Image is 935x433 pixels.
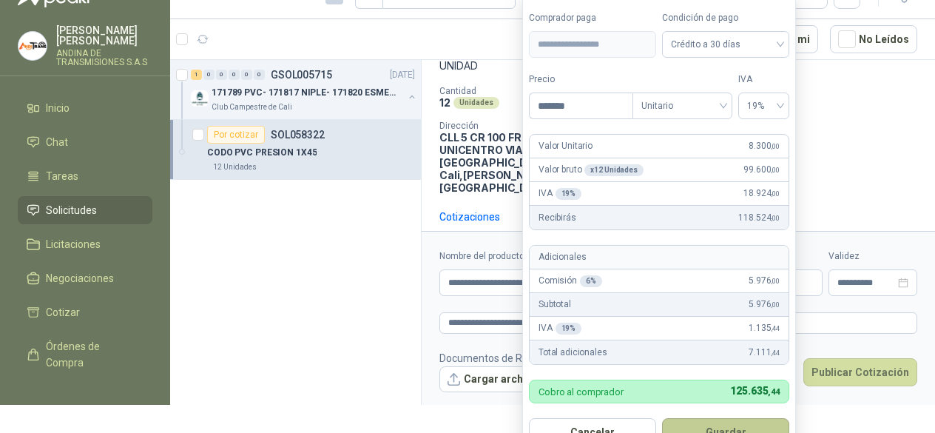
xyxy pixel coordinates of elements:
p: [PERSON_NAME] [PERSON_NAME] [56,25,152,46]
p: Cantidad [439,86,607,96]
span: 19% [747,95,780,117]
img: Company Logo [191,90,209,107]
p: SOL058322 [271,130,325,140]
label: Condición de pago [662,11,789,25]
span: 7.111 [749,346,780,360]
label: Nombre del producto [439,249,616,264]
span: ,00 [771,214,780,222]
div: 1 [191,70,202,80]
span: 99.600 [743,163,780,177]
label: Precio [529,73,632,87]
span: 5.976 [749,274,780,288]
p: ANDINA DE TRANSMISIONES S.A.S [56,49,152,67]
button: No Leídos [830,25,917,53]
span: 1.135 [749,321,780,335]
span: Cotizar [46,304,80,320]
span: ,00 [771,301,780,309]
p: Subtotal [539,298,571,312]
p: Total adicionales [539,346,607,360]
span: ,00 [771,166,780,174]
div: 6 % [580,275,602,287]
span: Licitaciones [46,236,101,252]
span: Solicitudes [46,202,97,218]
p: Dirección [439,121,575,131]
button: Publicar Cotización [803,358,917,386]
img: Company Logo [18,32,47,60]
a: Cotizar [18,298,152,326]
span: 5.976 [749,298,780,312]
p: UNIDAD [439,58,917,74]
a: Órdenes de Compra [18,332,152,377]
label: Comprador paga [529,11,656,25]
a: Solicitudes [18,196,152,224]
span: ,00 [771,277,780,285]
div: Cotizaciones [439,209,500,225]
span: Chat [46,134,68,150]
div: 0 [254,70,265,80]
a: Tareas [18,162,152,190]
div: 0 [241,70,252,80]
a: Por cotizarSOL058322CODO PVC PRESION 1X4512 Unidades [170,120,421,180]
div: 19 % [556,188,582,200]
p: Valor Unitario [539,139,593,153]
span: Órdenes de Compra [46,338,138,371]
p: [DATE] [390,68,415,82]
span: Inicio [46,100,70,116]
div: 12 Unidades [207,161,263,173]
p: CODO PVC PRESION 1X45 [207,146,317,160]
a: Inicio [18,94,152,122]
div: 19 % [556,323,582,335]
span: ,44 [771,349,780,357]
p: Recibirás [539,211,576,225]
span: 118.524 [738,211,780,225]
p: Valor bruto [539,163,644,177]
div: 0 [216,70,227,80]
label: Validez [828,249,917,264]
p: CLL 5 CR 100 FRENTE A UNICENTRO VIA [GEOGRAPHIC_DATA] Cali , [PERSON_NAME][GEOGRAPHIC_DATA] [439,131,575,194]
span: 18.924 [743,187,780,201]
p: IVA [539,321,581,335]
p: 12 [439,96,450,109]
span: ,44 [768,387,780,397]
span: ,44 [771,324,780,332]
p: Comisión [539,274,602,288]
p: Club Campestre de Cali [212,101,292,113]
label: IVA [738,73,789,87]
p: Adicionales [539,250,586,264]
a: 1 0 0 0 0 0 GSOL005715[DATE] Company Logo171789 PVC- 171817 NIPLE- 171820 ESMERILClub Campestre d... [191,66,418,113]
a: Negociaciones [18,264,152,292]
span: ,00 [771,142,780,150]
div: 0 [229,70,240,80]
div: Unidades [453,97,499,109]
span: Negociaciones [46,270,114,286]
span: Tareas [46,168,78,184]
div: 0 [203,70,215,80]
span: Crédito a 30 días [671,33,780,56]
span: ,00 [771,189,780,198]
span: 8.300 [749,139,780,153]
div: x 12 Unidades [584,164,643,176]
a: Chat [18,128,152,156]
span: 125.635 [730,385,780,397]
button: Cargar archivo [439,366,546,393]
div: Por cotizar [207,126,265,144]
span: Unitario [641,95,723,117]
p: 171789 PVC- 171817 NIPLE- 171820 ESMERIL [212,86,396,100]
p: Cobro al comprador [539,387,624,397]
p: GSOL005715 [271,70,332,80]
a: Licitaciones [18,230,152,258]
p: Documentos de Referencia [439,350,567,366]
p: IVA [539,187,581,201]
